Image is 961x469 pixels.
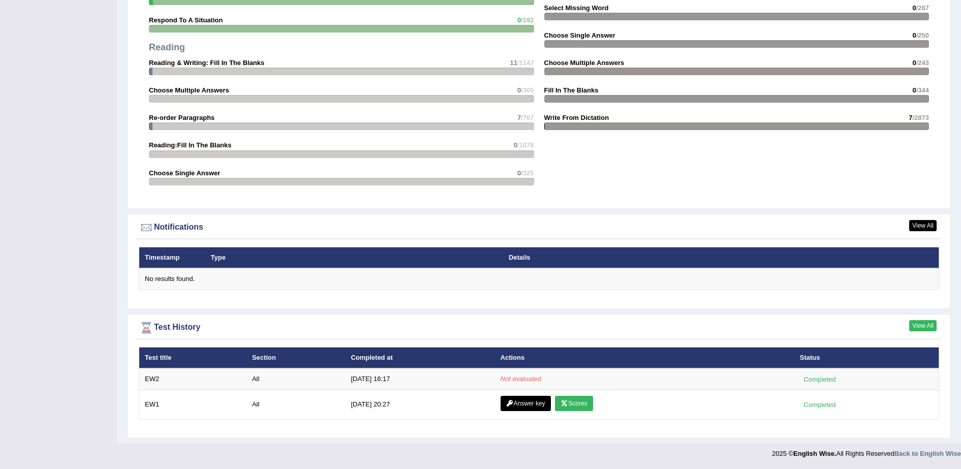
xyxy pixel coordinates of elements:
[912,4,916,12] span: 0
[205,247,503,268] th: Type
[246,390,345,419] td: All
[521,16,534,24] span: /192
[139,247,205,268] th: Timestamp
[149,169,220,177] strong: Choose Single Answer
[521,114,534,121] span: /767
[544,59,625,67] strong: Choose Multiple Answers
[139,320,939,335] div: Test History
[149,141,232,149] strong: Reading:Fill In The Blanks
[514,141,517,149] span: 0
[772,444,961,458] div: 2025 © All Rights Reserved
[912,59,916,67] span: 0
[517,86,521,94] span: 0
[800,399,840,410] div: Completed
[517,114,521,121] span: 7
[139,390,246,419] td: EW1
[794,347,939,368] th: Status
[800,374,840,385] div: Completed
[345,347,494,368] th: Completed at
[544,32,615,39] strong: Choose Single Answer
[793,450,836,457] strong: English Wise.
[517,59,534,67] span: /1147
[139,347,246,368] th: Test title
[909,220,937,231] a: View All
[544,114,609,121] strong: Write From Dictation
[544,4,609,12] strong: Select Missing Word
[909,114,912,121] span: 7
[149,114,214,121] strong: Re-order Paragraphs
[510,59,517,67] span: 11
[246,368,345,390] td: All
[149,86,229,94] strong: Choose Multiple Answers
[894,450,961,457] a: Back to English Wise
[909,320,937,331] a: View All
[149,42,185,52] strong: Reading
[916,4,929,12] span: /287
[139,368,246,390] td: EW2
[916,86,929,94] span: /344
[149,59,264,67] strong: Reading & Writing: Fill In The Blanks
[517,169,521,177] span: 0
[145,274,933,284] div: No results found.
[544,86,599,94] strong: Fill In The Blanks
[916,59,929,67] span: /243
[912,114,929,121] span: /2873
[501,396,551,411] a: Answer key
[555,396,593,411] a: Scores
[345,390,494,419] td: [DATE] 20:27
[916,32,929,39] span: /250
[149,16,223,24] strong: Respond To A Situation
[139,220,939,235] div: Notifications
[501,375,541,383] em: Not evaluated
[503,247,878,268] th: Details
[521,169,534,177] span: /325
[912,86,916,94] span: 0
[246,347,345,368] th: Section
[912,32,916,39] span: 0
[517,16,521,24] span: 0
[495,347,794,368] th: Actions
[521,86,534,94] span: /305
[345,368,494,390] td: [DATE] 16:17
[517,141,534,149] span: /1078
